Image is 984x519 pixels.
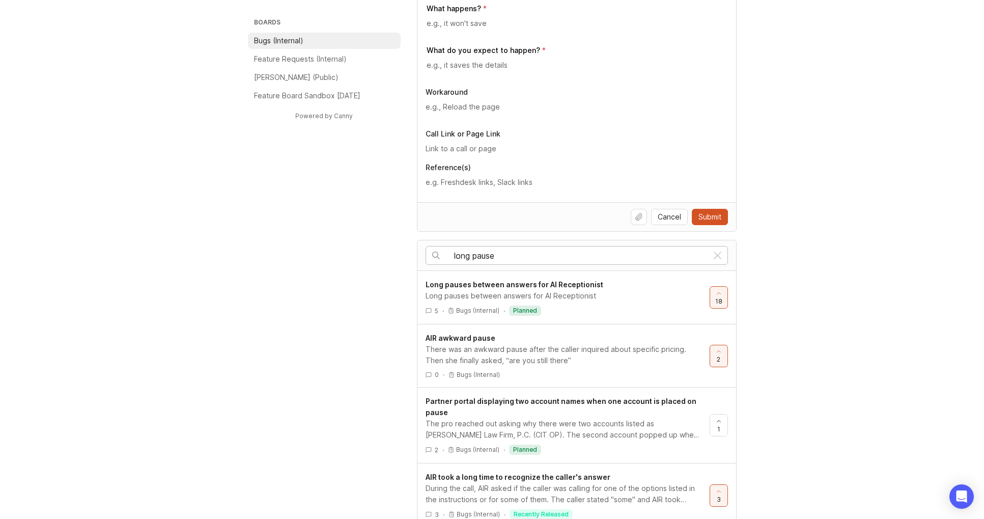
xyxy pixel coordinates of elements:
[442,307,444,315] div: ·
[254,91,360,101] p: Feature Board Sandbox [DATE]
[426,129,728,139] p: Call Link or Page Link
[717,425,720,433] span: 1
[426,143,728,154] input: Link to a call or page
[435,510,439,519] span: 3
[710,414,728,436] button: 1
[426,87,728,97] p: Workaround
[435,307,438,315] span: 5
[426,344,701,366] div: There was an awkward pause after the caller inquired about specific pricing. Then she finally ask...
[514,510,569,518] p: recently released
[426,333,710,379] a: AIR awkward pauseThere was an awkward pause after the caller inquired about specific pricing. The...
[457,510,500,518] p: Bugs (Internal)
[631,209,647,225] button: Upload file
[435,446,438,454] span: 2
[426,290,701,302] div: Long pauses between answers for AI Receptionist
[456,307,499,315] p: Bugs (Internal)
[456,446,499,454] p: Bugs (Internal)
[717,495,721,504] span: 3
[698,212,721,222] span: Submit
[513,307,537,315] p: planned
[454,250,708,261] input: Search…
[503,446,505,454] div: ·
[294,110,354,122] a: Powered by Canny
[426,334,495,342] span: AIR awkward pause
[427,4,481,14] p: What happens?
[710,484,728,507] button: 3
[457,371,500,379] p: Bugs (Internal)
[710,345,728,367] button: 2
[503,307,505,315] div: ·
[651,209,688,225] button: Cancel
[426,280,603,289] span: Long pauses between answers for AI Receptionist
[427,45,540,56] p: What do you expect to happen?
[426,397,696,417] span: Partner portal displaying two account names when one account is placed on pause
[504,510,505,519] div: ·
[426,473,610,481] span: AIR took a long time to recognize the caller's answer
[442,446,444,454] div: ·
[254,72,339,83] p: [PERSON_NAME] (Public)
[658,212,681,222] span: Cancel
[426,396,710,455] a: Partner portal displaying two account names when one account is placed on pauseThe pro reached ou...
[426,162,728,173] p: Reference(s)
[426,483,701,505] div: During the call, AIR asked if the caller was calling for one of the options listed in the instruc...
[248,69,401,86] a: [PERSON_NAME] (Public)
[248,33,401,49] a: Bugs (Internal)
[426,279,710,316] a: Long pauses between answers for AI ReceptionistLong pauses between answers for AI Receptionist5·B...
[443,510,444,519] div: ·
[710,286,728,309] button: 18
[715,297,722,306] span: 18
[949,484,974,509] div: Open Intercom Messenger
[248,51,401,67] a: Feature Requests (Internal)
[435,370,439,379] span: 0
[248,88,401,104] a: Feature Board Sandbox [DATE]
[513,446,537,454] p: planned
[717,355,720,364] span: 2
[443,370,444,379] div: ·
[254,54,347,64] p: Feature Requests (Internal)
[254,36,303,46] p: Bugs (Internal)
[426,418,701,441] div: The pro reached out asking why there were two accounts listed as [PERSON_NAME] Law Firm, P.C. (CI...
[692,209,728,225] button: Submit
[252,16,401,31] h3: Boards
